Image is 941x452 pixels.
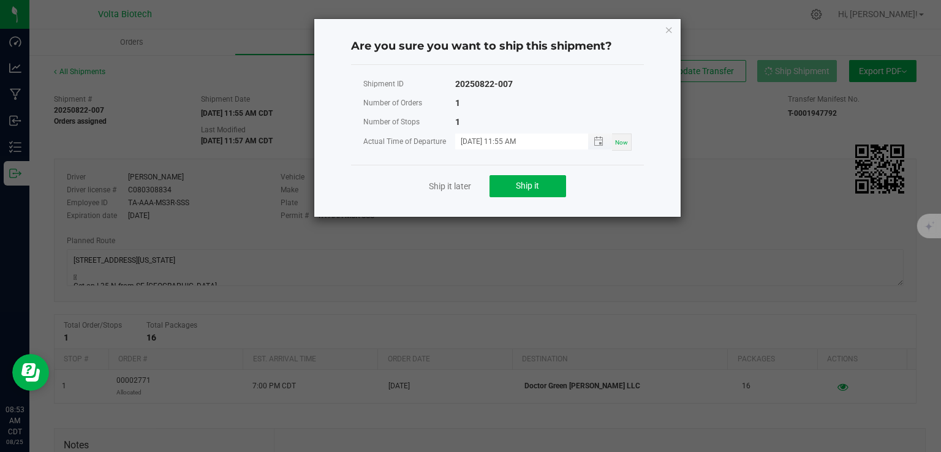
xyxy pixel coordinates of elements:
div: 20250822-007 [455,77,513,92]
div: 1 [455,96,460,111]
div: Number of Stops [363,115,455,130]
div: Number of Orders [363,96,455,111]
input: MM/dd/yyyy HH:MM a [455,134,575,149]
span: Now [615,139,628,146]
h4: Are you sure you want to ship this shipment? [351,39,644,55]
button: Ship it [489,175,566,197]
button: Close [665,22,673,37]
div: 1 [455,115,460,130]
span: Ship it [516,181,539,190]
iframe: Resource center [12,354,49,391]
div: Actual Time of Departure [363,134,455,149]
div: Shipment ID [363,77,455,92]
a: Ship it later [429,180,471,192]
span: Toggle popup [588,134,612,149]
